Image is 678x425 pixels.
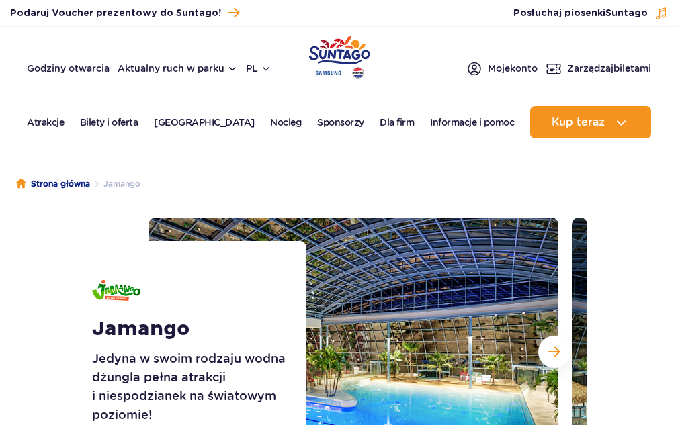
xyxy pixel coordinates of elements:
[552,116,605,128] span: Kup teraz
[246,62,271,75] button: pl
[605,9,648,18] span: Suntago
[567,62,651,75] span: Zarządzaj biletami
[513,7,668,20] button: Posłuchaj piosenkiSuntago
[546,60,651,77] a: Zarządzajbiletami
[513,7,648,20] span: Posłuchaj piosenki
[317,106,364,138] a: Sponsorzy
[430,106,514,138] a: Informacje i pomoc
[92,349,296,424] p: Jedyna w swoim rodzaju wodna dżungla pełna atrakcji i niespodzianek na światowym poziomie!
[530,106,651,138] button: Kup teraz
[308,34,370,77] a: Park of Poland
[380,106,414,138] a: Dla firm
[538,336,570,368] button: Następny slajd
[92,317,296,341] h1: Jamango
[466,60,538,77] a: Mojekonto
[92,280,140,301] img: Jamango
[270,106,301,138] a: Nocleg
[90,177,140,191] li: Jamango
[154,106,255,138] a: [GEOGRAPHIC_DATA]
[16,177,90,191] a: Strona główna
[118,63,238,74] button: Aktualny ruch w parku
[80,106,138,138] a: Bilety i oferta
[27,62,110,75] a: Godziny otwarcia
[488,62,538,75] span: Moje konto
[10,7,221,20] span: Podaruj Voucher prezentowy do Suntago!
[10,4,239,22] a: Podaruj Voucher prezentowy do Suntago!
[27,106,64,138] a: Atrakcje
